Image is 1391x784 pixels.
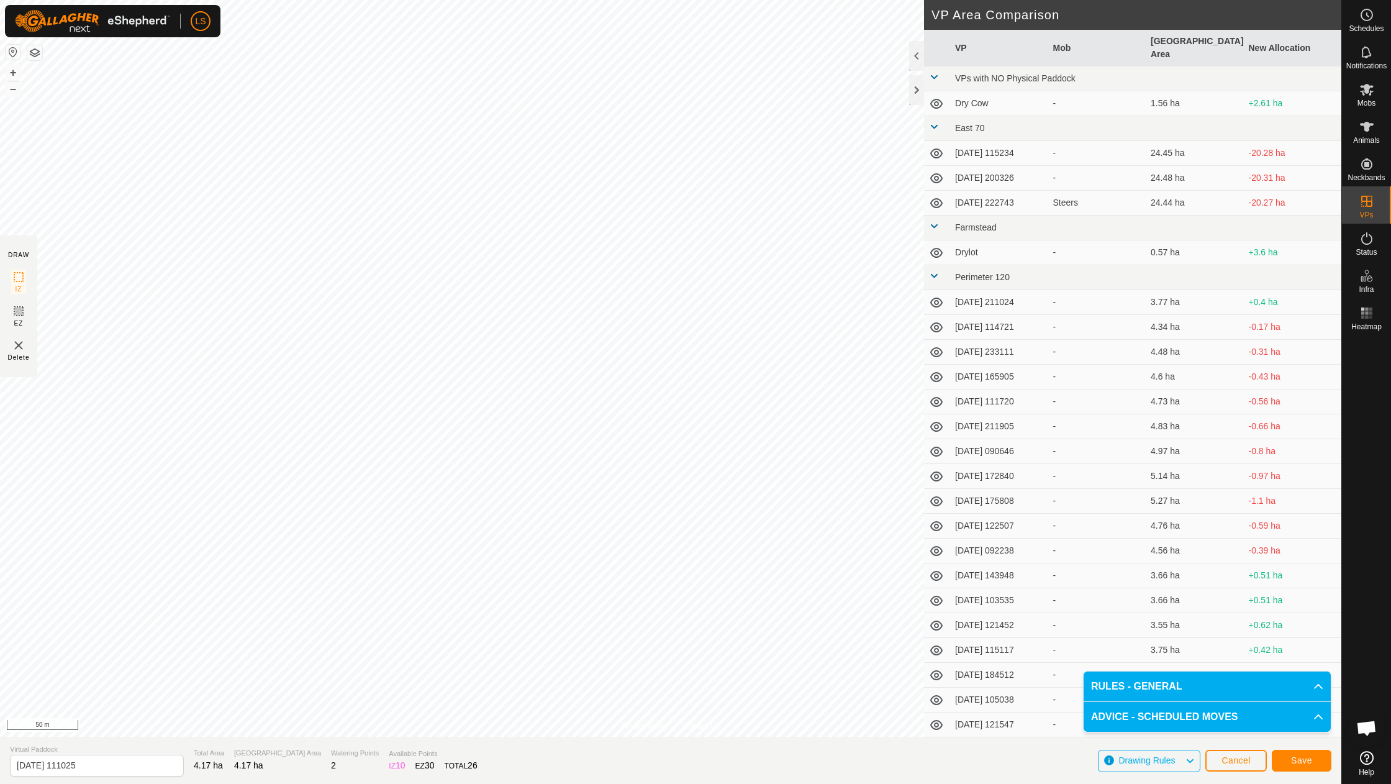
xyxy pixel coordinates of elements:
[1244,638,1342,663] td: +0.42 ha
[1053,619,1141,632] div: -
[1053,594,1141,607] div: -
[10,744,184,755] span: Virtual Paddock
[950,688,1048,713] td: [DATE] 105038
[1353,137,1380,144] span: Animals
[1244,439,1342,464] td: -0.8 ha
[1342,746,1391,781] a: Help
[1146,166,1244,191] td: 24.48 ha
[1053,321,1141,334] div: -
[1205,750,1267,772] button: Cancel
[1146,638,1244,663] td: 3.75 ha
[950,588,1048,613] td: [DATE] 103535
[396,760,406,770] span: 10
[1244,737,1342,762] td: +0.48 ha
[389,749,477,759] span: Available Points
[955,123,984,133] span: East 70
[955,272,1010,282] span: Perimeter 120
[1244,539,1342,563] td: -0.39 ha
[1053,445,1141,458] div: -
[1053,196,1141,209] div: Steers
[1244,166,1342,191] td: -20.31 ha
[1053,470,1141,483] div: -
[1221,755,1251,765] span: Cancel
[950,663,1048,688] td: [DATE] 184512
[15,10,170,32] img: Gallagher Logo
[1351,323,1382,330] span: Heatmap
[1244,390,1342,414] td: -0.56 ha
[1146,290,1244,315] td: 3.77 ha
[331,748,379,759] span: Watering Points
[1244,30,1342,66] th: New Allocation
[1244,414,1342,439] td: -0.66 ha
[1349,25,1384,32] span: Schedules
[1244,290,1342,315] td: +0.4 ha
[1244,240,1342,265] td: +3.6 ha
[955,73,1076,83] span: VPs with NO Physical Paddock
[1053,370,1141,383] div: -
[931,7,1341,22] h2: VP Area Comparison
[1244,514,1342,539] td: -0.59 ha
[950,414,1048,439] td: [DATE] 211905
[1084,702,1331,732] p-accordion-header: ADVICE - SCHEDULED MOVES
[1146,191,1244,216] td: 24.44 ha
[950,713,1048,737] td: [DATE] 121547
[950,91,1048,116] td: Dry Cow
[27,45,42,60] button: Map Layers
[1146,390,1244,414] td: 4.73 ha
[1146,663,1244,688] td: 3.83 ha
[1053,420,1141,433] div: -
[1053,718,1141,731] div: -
[950,539,1048,563] td: [DATE] 092238
[1053,644,1141,657] div: -
[1244,489,1342,514] td: -1.1 ha
[950,290,1048,315] td: [DATE] 211024
[468,760,478,770] span: 26
[950,613,1048,638] td: [DATE] 121452
[950,638,1048,663] td: [DATE] 115117
[1244,141,1342,166] td: -20.28 ha
[950,141,1048,166] td: [DATE] 115234
[1348,174,1385,181] span: Neckbands
[1244,588,1342,613] td: +0.51 ha
[6,45,20,60] button: Reset Map
[234,760,263,770] span: 4.17 ha
[950,191,1048,216] td: [DATE] 222743
[389,759,405,772] div: IZ
[1146,588,1244,613] td: 3.66 ha
[1146,91,1244,116] td: 1.56 ha
[6,81,20,96] button: –
[1244,365,1342,390] td: -0.43 ha
[1048,30,1146,66] th: Mob
[1146,563,1244,588] td: 3.66 ha
[195,15,206,28] span: LS
[11,338,26,353] img: VP
[14,319,24,328] span: EZ
[950,30,1048,66] th: VP
[415,759,435,772] div: EZ
[1356,248,1377,256] span: Status
[1053,171,1141,185] div: -
[1053,246,1141,259] div: -
[1244,91,1342,116] td: +2.61 ha
[950,365,1048,390] td: [DATE] 165905
[1348,709,1385,747] div: Open chat
[1272,750,1331,772] button: Save
[1053,569,1141,582] div: -
[1146,613,1244,638] td: 3.55 ha
[1291,755,1312,765] span: Save
[1091,679,1182,694] span: RULES - GENERAL
[1146,340,1244,365] td: 4.48 ha
[950,340,1048,365] td: [DATE] 233111
[6,65,20,80] button: +
[1053,296,1141,309] div: -
[1357,99,1375,107] span: Mobs
[194,760,223,770] span: 4.17 ha
[1053,147,1141,160] div: -
[1053,519,1141,532] div: -
[8,353,30,362] span: Delete
[445,759,478,772] div: TOTAL
[1146,315,1244,340] td: 4.34 ha
[1244,563,1342,588] td: +0.51 ha
[950,737,1048,762] td: [DATE] 110702
[950,166,1048,191] td: [DATE] 200326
